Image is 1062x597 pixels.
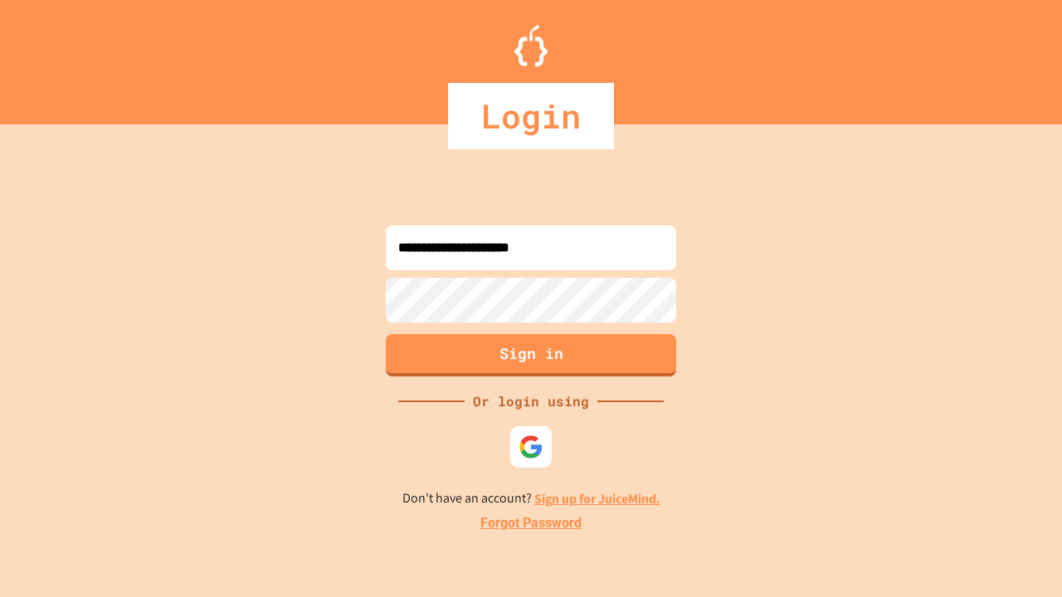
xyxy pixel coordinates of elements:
img: google-icon.svg [519,434,543,459]
a: Forgot Password [480,513,582,533]
div: Or login using [465,391,597,411]
p: Don't have an account? [402,488,660,509]
div: Login [448,83,614,149]
a: Sign up for JuiceMind. [534,490,660,507]
button: Sign in [386,334,676,376]
img: Logo.svg [514,25,548,66]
